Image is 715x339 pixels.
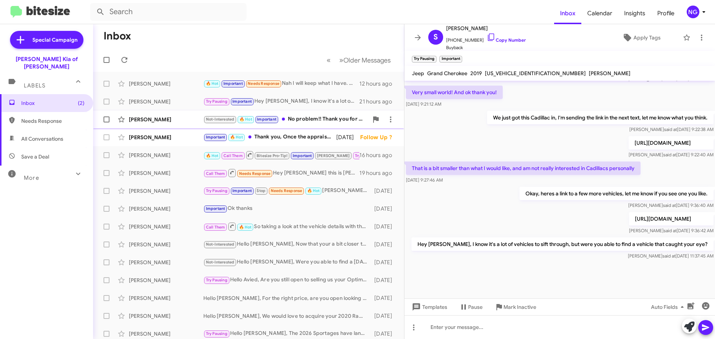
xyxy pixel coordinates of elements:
[317,153,350,158] span: [PERSON_NAME]
[248,81,279,86] span: Needs Response
[223,153,243,158] span: Call Them
[664,228,677,233] span: said at
[489,300,542,314] button: Mark Inactive
[618,3,651,24] span: Insights
[206,81,219,86] span: 🔥 Hot
[90,3,247,21] input: Search
[663,152,676,157] span: said at
[21,99,85,107] span: Inbox
[203,276,371,284] div: Hello Avied, Are you still open to selling us your Optima for the right price?
[581,3,618,24] span: Calendar
[651,300,687,314] span: Auto Fields
[406,86,503,99] p: Very small world! And ok thank you!
[129,312,203,320] div: [PERSON_NAME]
[206,99,228,104] span: Try Pausing
[629,127,714,132] span: [PERSON_NAME] [DATE] 9:22:38 AM
[129,276,203,284] div: [PERSON_NAME]
[206,331,228,336] span: Try Pausing
[503,300,536,314] span: Mark Inactive
[203,222,371,231] div: So taking a look at the vehicle details with the appraiser, it looks like we would be able to tra...
[439,56,462,63] small: Important
[371,205,398,212] div: [DATE]
[603,31,679,44] button: Apply Tags
[628,253,714,259] span: [PERSON_NAME] [DATE] 11:37:45 AM
[485,70,586,77] span: [US_VEHICLE_IDENTIFICATION_NUMBER]
[554,3,581,24] a: Inbox
[239,171,271,176] span: Needs Response
[206,278,228,282] span: Try Pausing
[412,56,436,63] small: Try Pausing
[360,134,398,141] div: Follow Up ?
[335,52,395,68] button: Next
[24,175,39,181] span: More
[104,30,131,42] h1: Inbox
[651,3,680,24] a: Profile
[359,169,398,177] div: 19 hours ago
[359,80,398,87] div: 12 hours ago
[433,31,438,43] span: S
[232,99,252,104] span: Important
[129,134,203,141] div: [PERSON_NAME]
[371,330,398,338] div: [DATE]
[633,31,661,44] span: Apply Tags
[129,169,203,177] div: [PERSON_NAME]
[687,6,699,18] div: NG
[446,33,526,44] span: [PHONE_NUMBER]
[203,97,359,106] div: Hey [PERSON_NAME], I know it's a lot of vehicles to sift through, but were you able to find a veh...
[327,55,331,65] span: «
[371,223,398,230] div: [DATE]
[371,259,398,266] div: [DATE]
[203,133,336,141] div: Thank you, Once the appraiser takes a look at my entry I'll have [PERSON_NAME] your sales rep rea...
[519,187,714,200] p: Okay, heres a link to a few more vehicles, let me know if you see one you like.
[206,188,228,193] span: Try Pausing
[129,241,203,248] div: [PERSON_NAME]
[271,188,302,193] span: Needs Response
[680,6,707,18] button: NG
[129,151,203,159] div: [PERSON_NAME]
[468,300,483,314] span: Pause
[343,56,391,64] span: Older Messages
[203,115,368,124] div: No problem!! Thank you for your patience. :)
[203,204,371,213] div: Ok thanks
[629,228,714,233] span: [PERSON_NAME] [DATE] 9:36:42 AM
[453,300,489,314] button: Pause
[371,276,398,284] div: [DATE]
[203,329,371,338] div: Hello [PERSON_NAME], The 2026 Sportages have landed! I took a look at your current Sportage, it l...
[257,117,276,122] span: Important
[322,52,395,68] nav: Page navigation example
[32,36,77,44] span: Special Campaign
[10,31,83,49] a: Special Campaign
[404,300,453,314] button: Templates
[411,237,714,251] p: Hey [PERSON_NAME], I know it's a lot of vehicles to sift through, but were you able to find a veh...
[446,44,526,51] span: Buyback
[129,330,203,338] div: [PERSON_NAME]
[336,134,360,141] div: [DATE]
[203,150,359,160] div: Cool, just keep me posted
[129,80,203,87] div: [PERSON_NAME]
[21,117,85,125] span: Needs Response
[129,223,203,230] div: [PERSON_NAME]
[628,202,714,208] span: [PERSON_NAME] [DATE] 9:36:40 AM
[371,312,398,320] div: [DATE]
[359,151,398,159] div: 16 hours ago
[203,79,359,88] div: Nah I will keep what I have. Thank you.
[406,161,641,175] p: That is a bit smaller than what I would like, and am not really interested in Cadillacs personally
[406,177,443,183] span: [DATE] 9:27:46 AM
[629,212,714,226] p: [URL][DOMAIN_NAME]
[78,99,85,107] span: (2)
[487,111,714,124] p: We just got this Cadillac in, I'm sending the link in the next text, let me know what you think.
[664,127,677,132] span: said at
[203,258,371,266] div: Hello [PERSON_NAME], Were you able to find a [DATE] that fit your needs?
[589,70,630,77] span: [PERSON_NAME]
[406,101,441,107] span: [DATE] 9:21:12 AM
[322,52,335,68] button: Previous
[412,70,424,77] span: Jeep
[355,153,376,158] span: Try Pausing
[206,117,235,122] span: Not-Interested
[206,242,235,247] span: Not-Interested
[203,186,371,195] div: [PERSON_NAME] we will be at [GEOGRAPHIC_DATA] around 10am
[206,206,225,211] span: Important
[371,294,398,302] div: [DATE]
[410,300,447,314] span: Templates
